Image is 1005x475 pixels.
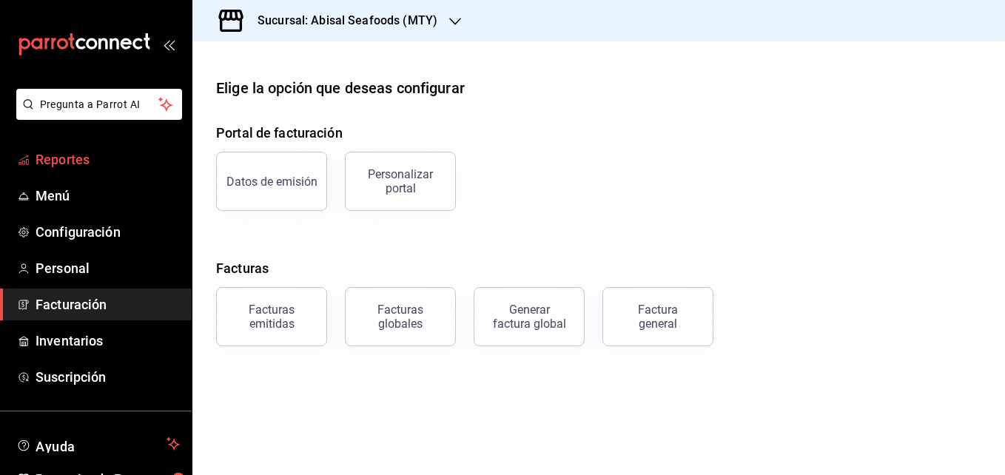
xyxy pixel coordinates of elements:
[492,303,566,331] div: Generar factura global
[216,152,327,211] button: Datos de emisión
[16,89,182,120] button: Pregunta a Parrot AI
[36,331,180,351] span: Inventarios
[36,435,161,453] span: Ayuda
[345,287,456,346] button: Facturas globales
[36,258,180,278] span: Personal
[36,186,180,206] span: Menú
[36,149,180,169] span: Reportes
[216,123,981,143] h4: Portal de facturación
[36,294,180,314] span: Facturación
[474,287,585,346] button: Generar factura global
[36,222,180,242] span: Configuración
[354,303,446,331] div: Facturas globales
[345,152,456,211] button: Personalizar portal
[216,77,465,99] div: Elige la opción que deseas configurar
[226,175,317,189] div: Datos de emisión
[602,287,713,346] button: Factura general
[216,287,327,346] button: Facturas emitidas
[621,303,695,331] div: Factura general
[354,167,446,195] div: Personalizar portal
[246,12,437,30] h3: Sucursal: Abisal Seafoods (MTY)
[226,303,317,331] div: Facturas emitidas
[10,107,182,123] a: Pregunta a Parrot AI
[163,38,175,50] button: open_drawer_menu
[36,367,180,387] span: Suscripción
[216,258,981,278] h4: Facturas
[40,97,159,112] span: Pregunta a Parrot AI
